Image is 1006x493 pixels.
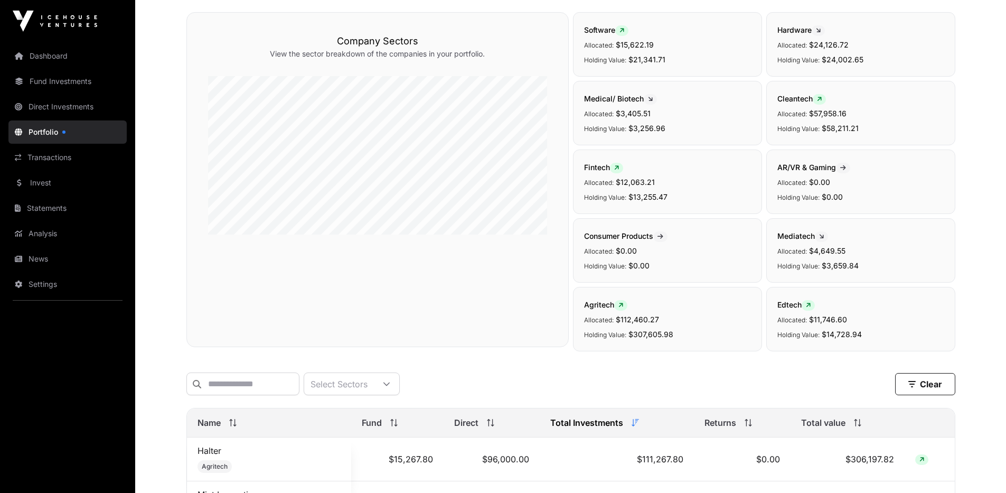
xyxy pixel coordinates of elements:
span: $307,605.98 [628,330,673,339]
span: $58,211.21 [822,124,859,133]
span: $112,460.27 [616,315,659,324]
a: Dashboard [8,44,127,68]
div: Select Sectors [304,373,374,395]
p: View the sector breakdown of the companies in your portfolio. [208,49,547,59]
td: $15,267.80 [351,438,443,481]
td: $96,000.00 [444,438,540,481]
span: Holding Value: [777,262,820,270]
span: $0.00 [616,246,637,255]
td: $111,267.80 [540,438,694,481]
span: Medical/ Biotech [584,94,657,103]
span: $12,063.21 [616,178,655,187]
span: $0.00 [809,178,830,187]
a: Invest [8,171,127,194]
span: Cleantech [777,94,826,103]
span: $13,255.47 [628,192,667,201]
span: $21,341.71 [628,55,665,64]
span: Fund [362,416,382,429]
span: $14,728.94 [822,330,862,339]
span: Name [198,416,221,429]
span: $24,126.72 [809,40,849,49]
span: Allocated: [584,110,614,118]
img: Icehouse Ventures Logo [13,11,97,32]
h3: Company Sectors [208,34,547,49]
span: Edtech [777,300,815,309]
span: Direct [454,416,478,429]
span: Hardware [777,25,825,34]
a: Analysis [8,222,127,245]
span: Allocated: [777,316,807,324]
a: Halter [198,445,221,456]
span: $3,659.84 [822,261,859,270]
span: Holding Value: [584,193,626,201]
span: Allocated: [777,179,807,187]
span: Total Investments [550,416,623,429]
a: Transactions [8,146,127,169]
span: Total value [801,416,845,429]
span: Holding Value: [584,331,626,339]
span: $15,622.19 [616,40,654,49]
span: Allocated: [584,316,614,324]
span: Allocated: [584,247,614,255]
a: Portfolio [8,120,127,144]
span: $0.00 [628,261,650,270]
span: Allocated: [584,41,614,49]
span: Allocated: [777,247,807,255]
span: Software [584,25,628,34]
a: Fund Investments [8,70,127,93]
span: Mediatech [777,231,828,240]
button: Clear [895,373,955,395]
span: $3,256.96 [628,124,665,133]
span: Allocated: [777,110,807,118]
span: Agritech [202,462,228,471]
iframe: Chat Widget [953,442,1006,493]
span: Agritech [584,300,627,309]
td: $306,197.82 [791,438,905,481]
span: $24,002.65 [822,55,863,64]
span: Holding Value: [584,56,626,64]
span: $3,405.51 [616,109,651,118]
span: AR/VR & Gaming [777,163,850,172]
span: Consumer Products [584,231,667,240]
a: Direct Investments [8,95,127,118]
span: Holding Value: [777,125,820,133]
span: Allocated: [584,179,614,187]
span: Holding Value: [777,193,820,201]
span: $0.00 [822,192,843,201]
td: $0.00 [694,438,791,481]
span: $4,649.55 [809,246,845,255]
span: Fintech [584,163,623,172]
a: Statements [8,197,127,220]
span: $11,746.60 [809,315,847,324]
a: Settings [8,273,127,296]
span: Holding Value: [584,125,626,133]
span: Holding Value: [777,331,820,339]
span: Allocated: [777,41,807,49]
span: Returns [704,416,736,429]
span: Holding Value: [584,262,626,270]
span: $57,958.16 [809,109,847,118]
a: News [8,247,127,271]
span: Holding Value: [777,56,820,64]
